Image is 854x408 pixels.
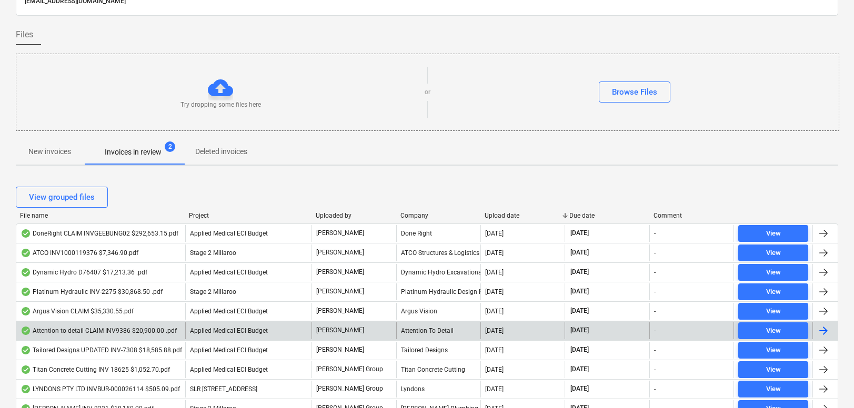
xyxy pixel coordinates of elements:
button: Browse Files [599,81,670,103]
div: View [766,364,781,376]
div: OCR finished [21,385,31,393]
div: ATCO Structures & Logistics Pty Ltd [396,244,480,261]
p: Invoices in review [105,147,162,158]
p: [PERSON_NAME] [316,307,364,315]
span: 2 [165,141,175,152]
button: View [738,342,808,359]
div: - [654,269,656,276]
div: - [654,249,656,257]
div: View [766,267,781,279]
span: Applied Medical ECI Budget [190,346,268,354]
div: Dynamic Hydro D76407 $17,213.36 .pdf [21,268,147,277]
span: Stage 2 Millaroo [190,288,236,295]
span: Applied Medical ECI Budget [190,366,268,373]
div: Attention To Detail [396,322,480,339]
div: Comment [654,212,730,219]
div: OCR finished [21,307,31,315]
span: [DATE] [569,248,590,257]
div: OCR finished [21,249,31,257]
button: View [738,283,808,300]
span: [DATE] [569,307,590,315]
div: View [766,325,781,337]
div: [DATE] [485,230,504,237]
div: - [654,346,656,354]
p: [PERSON_NAME] Group [316,365,383,374]
span: [DATE] [569,229,590,238]
div: Tailored Designs [396,342,480,359]
div: Upload date [485,212,561,219]
div: Uploaded by [316,212,392,219]
p: [PERSON_NAME] [316,287,364,296]
div: Project [189,212,307,219]
p: Deleted invoices [195,146,247,157]
div: - [654,366,656,373]
span: [DATE] [569,287,590,296]
div: - [654,308,656,315]
div: ATCO INV1000119376 $7,346.90.pdf [21,249,138,257]
div: Platinum Hydraulic INV-2275 $30,868.50 .pdf [21,288,163,296]
button: View [738,361,808,378]
p: [PERSON_NAME] [316,345,364,354]
div: Chat Widget [801,358,854,408]
div: Argus Vision CLAIM $35,330.55.pdf [21,307,134,315]
span: [DATE] [569,365,590,374]
div: - [654,288,656,295]
span: [DATE] [569,345,590,354]
div: - [654,230,656,237]
div: - [654,385,656,393]
div: Titan Concrete Cutting INV 18625 $1,052.70.pdf [21,365,170,374]
p: [PERSON_NAME] [316,229,364,238]
div: LYNDONS PTY LTD INVBUR-000026114 $505.09.pdf [21,385,180,393]
button: View [738,322,808,339]
span: Applied Medical ECI Budget [190,230,268,237]
div: View [766,247,781,259]
div: OCR finished [21,229,31,238]
div: [DATE] [485,366,504,373]
div: View [766,383,781,395]
p: or [425,88,430,97]
div: View [766,286,781,298]
p: [PERSON_NAME] Group [316,384,383,393]
div: Lyndons [396,381,480,397]
div: Titan Concrete Cutting [396,361,480,378]
span: Stage 2 Millaroo [190,249,236,257]
button: View grouped files [16,187,108,208]
div: Try dropping some files hereorBrowse Files [16,54,839,131]
span: SLR 2 Millaroo Drive [190,385,257,393]
div: Argus Vision [396,303,480,320]
div: Due date [569,212,646,219]
button: View [738,225,808,242]
div: OCR finished [21,268,31,277]
p: Try dropping some files here [180,100,261,109]
div: View [766,344,781,356]
div: Done Right [396,225,480,242]
span: Files [16,28,33,41]
div: [DATE] [485,385,504,393]
div: OCR finished [21,365,31,374]
div: [DATE] [485,346,504,354]
div: Browse Files [612,85,657,99]
div: View [766,305,781,318]
button: View [738,381,808,397]
span: Applied Medical ECI Budget [190,269,268,276]
div: Attention to detail CLAIM INV9386 $20,900.00 .pdf [21,327,177,335]
div: Tailored Designs UPDATED INV-7308 $18,585.88.pdf [21,346,182,354]
div: DoneRight CLAIM INVGEEBUNG02 $292,653.15.pdf [21,229,178,238]
div: View [766,228,781,240]
div: OCR finished [21,288,31,296]
span: [DATE] [569,326,590,335]
div: [DATE] [485,249,504,257]
div: Company [400,212,477,219]
div: Platinum Hydraulic Design Pty Lt [396,283,480,300]
p: [PERSON_NAME] [316,268,364,277]
div: OCR finished [21,346,31,354]
div: OCR finished [21,327,31,335]
p: [PERSON_NAME] [316,248,364,257]
div: [DATE] [485,269,504,276]
button: View [738,264,808,281]
span: [DATE] [569,384,590,393]
span: [DATE] [569,268,590,277]
div: Dynamic Hydro Excavations [396,264,480,281]
span: Applied Medical ECI Budget [190,327,268,334]
p: [PERSON_NAME] [316,326,364,335]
